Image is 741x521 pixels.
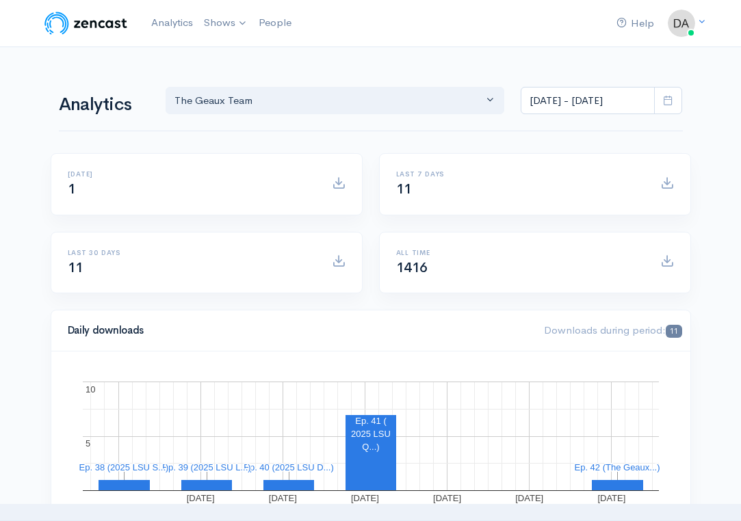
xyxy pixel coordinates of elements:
a: People [253,8,297,38]
input: analytics date range selector [521,87,655,115]
text: Ep. 40 (2025 LSU D...) [244,462,334,472]
h6: Last 7 days [396,170,644,178]
text: Q...) [362,442,379,452]
span: 1 [68,181,76,198]
text: Ep. 38 (2025 LSU S...) [79,462,168,472]
a: Shows [198,8,253,38]
text: 5 [86,438,90,449]
svg: A chart. [68,368,674,505]
span: 1416 [396,259,428,276]
a: Analytics [146,8,198,38]
text: [DATE] [515,493,543,503]
span: 11 [666,325,681,338]
span: 11 [396,181,412,198]
h1: Analytics [59,95,149,115]
text: [DATE] [433,493,461,503]
img: ... [668,10,695,37]
img: ZenCast Logo [42,10,129,37]
text: Ep. 39 (2025 LSU L...) [162,462,250,472]
text: [DATE] [597,493,625,503]
a: Help [611,9,660,38]
text: 10 [86,384,95,395]
h4: Daily downloads [68,325,528,336]
span: 11 [68,259,83,276]
text: Ep. 41 ( [355,416,387,426]
h6: All time [396,249,644,256]
h6: [DATE] [68,170,315,178]
span: Downloads during period: [544,323,681,336]
h6: Last 30 days [68,249,315,256]
text: [DATE] [350,493,378,503]
button: The Geaux Team [166,87,505,115]
text: [DATE] [186,493,214,503]
text: [DATE] [268,493,296,503]
text: Ep. 42 (The Geaux...) [574,462,660,472]
div: The Geaux Team [174,93,484,109]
